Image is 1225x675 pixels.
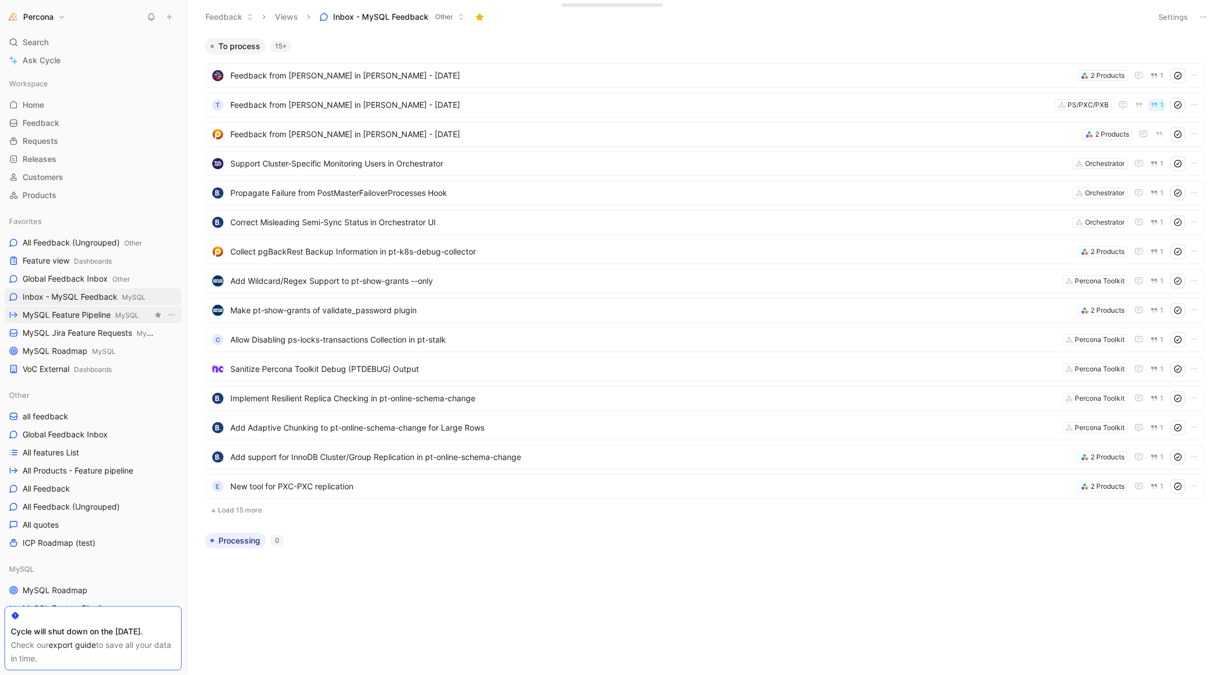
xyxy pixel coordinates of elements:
span: All Feedback (Ungrouped) [23,237,142,249]
div: Otherall feedbackGlobal Feedback InboxAll features ListAll Products - Feature pipelineAll Feedbac... [5,387,182,551]
span: Search [23,36,49,49]
div: 2 Products [1091,452,1125,463]
span: Dashboards [74,365,112,374]
span: All Feedback (Ungrouped) [23,501,120,512]
a: logoCollect pgBackRest Backup Information in pt-k8s-debug-collector2 Products1 [206,239,1205,264]
span: Workspace [9,78,48,89]
span: Support Cluster-Specific Monitoring Users in Orchestrator [230,157,1068,170]
button: 1 [1148,422,1166,434]
a: All Feedback [5,480,182,497]
img: logo [212,363,224,375]
div: Orchestrator [1086,187,1125,199]
a: MySQL Feature Pipeline [5,600,182,617]
a: All Products - Feature pipeline [5,462,182,479]
span: 1 [1161,102,1164,108]
span: Home [23,99,44,111]
span: 1 [1161,395,1164,402]
span: Favorites [9,216,42,227]
img: logo [212,305,224,316]
span: ICP Roadmap (test) [23,537,95,549]
img: logo [212,129,224,140]
span: All quotes [23,519,59,531]
a: Releases [5,151,182,168]
span: Add Adaptive Chunking to pt-online-schema-change for Large Rows [230,421,1058,435]
a: Global Feedback Inbox [5,426,182,443]
div: 2 Products [1091,70,1125,81]
span: Feature view [23,255,112,267]
div: Processing0 [200,533,1211,558]
span: Releases [23,154,56,165]
a: MySQL Feature PipelineMySQLView actions [5,306,182,323]
div: 2 Products [1096,129,1130,140]
a: logoAdd Adaptive Chunking to pt-online-schema-change for Large RowsPercona Toolkit1 [206,415,1205,440]
button: 1 [1148,451,1166,463]
span: 1 [1161,278,1164,284]
div: Percona Toolkit [1075,275,1125,287]
span: Make pt-show-grants of validate_password plugin [230,304,1074,317]
span: all feedback [23,411,68,422]
a: logoImplement Resilient Replica Checking in pt-online-schema-changePercona Toolkit1 [206,386,1205,411]
span: MySQL Feature Pipeline [23,603,111,614]
a: logoSupport Cluster-Specific Monitoring Users in OrchestratorOrchestrator1 [206,151,1205,176]
div: Cycle will shut down on the [DATE]. [11,625,176,638]
a: Ask Cycle [5,52,182,69]
a: logoSanitize Percona Toolkit Debug (PTDEBUG) OutputPercona Toolkit1 [206,357,1205,382]
span: Feedback from [PERSON_NAME] in [PERSON_NAME] - [DATE] [230,69,1074,82]
a: logoFeedback from [PERSON_NAME] in [PERSON_NAME] - [DATE]2 Products [206,122,1205,147]
span: VoC External [23,363,112,375]
span: Other [112,275,130,283]
a: All Feedback (Ungrouped) [5,498,182,515]
a: Requests [5,133,182,150]
a: MySQL RoadmapMySQL [5,343,182,360]
a: Customers [5,169,182,186]
img: Percona [7,11,19,23]
span: MySQL Feature Pipeline [23,309,139,321]
span: 1 [1161,190,1164,196]
a: All features List [5,444,182,461]
div: C [212,334,224,345]
span: 1 [1161,160,1164,167]
a: export guide [49,640,96,650]
button: 1 [1148,275,1166,287]
button: Feedback [200,8,259,25]
span: Other [124,239,142,247]
div: 2 Products [1091,481,1125,492]
img: logo [212,275,224,287]
img: logo [212,452,224,463]
div: 2 Products [1091,246,1125,257]
span: MySQL [92,347,116,356]
a: Feature viewDashboards [5,252,182,269]
span: Add support for InnoDB Cluster/Group Replication in pt-online-schema-change [230,450,1074,464]
button: 1 [1148,246,1166,258]
button: 1 [1148,334,1166,346]
span: 1 [1161,219,1164,226]
div: Favorites [5,213,182,230]
a: logoAdd support for InnoDB Cluster/Group Replication in pt-online-schema-change2 Products1 [206,445,1205,470]
div: 0 [270,535,284,546]
span: 1 [1161,454,1164,461]
div: Orchestrator [1086,158,1125,169]
button: To process [205,38,266,54]
a: logoFeedback from [PERSON_NAME] in [PERSON_NAME] - [DATE]2 Products1 [206,63,1205,88]
a: All Feedback (Ungrouped)Other [5,234,182,251]
span: Feedback [23,117,59,129]
span: 1 [1161,307,1164,314]
div: Check our to save all your data in time. [11,638,176,665]
span: New tool for PXC-PXC replication [230,480,1074,493]
button: PerconaPercona [5,9,68,25]
span: Inbox - MySQL Feedback [23,291,146,303]
div: Other [5,387,182,404]
span: 1 [1161,248,1164,255]
a: ENew tool for PXC-PXC replication2 Products1 [206,474,1205,499]
a: logoCorrect Misleading Semi-Sync Status in Orchestrator UIOrchestrator1 [206,210,1205,235]
span: MySQL Roadmap [23,585,88,596]
a: Home [5,97,182,113]
span: Feedback from [PERSON_NAME] in [PERSON_NAME] - [DATE] [230,98,1051,112]
button: 1 [1148,363,1166,375]
div: PS/PXC/PXB [1068,99,1109,111]
img: logo [212,70,224,81]
a: VoC ExternalDashboards [5,361,182,378]
div: Percona Toolkit [1075,363,1125,375]
img: logo [212,393,224,404]
span: Implement Resilient Replica Checking in pt-online-schema-change [230,392,1058,405]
